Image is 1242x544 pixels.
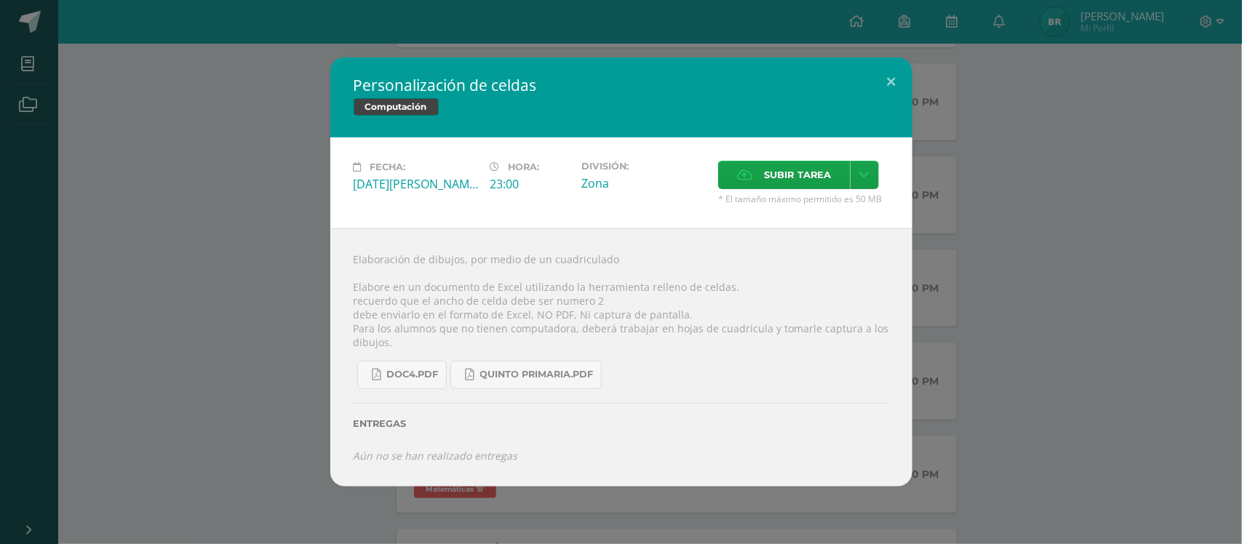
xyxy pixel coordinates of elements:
span: Subir tarea [764,161,832,188]
span: * El tamaño máximo permitido es 50 MB [718,193,889,205]
span: Hora: [509,161,540,172]
a: Quinto Primaria.pdf [450,361,602,389]
span: Doc4.pdf [387,369,439,380]
label: División: [581,161,706,172]
div: [DATE][PERSON_NAME] [354,176,479,192]
div: Zona [581,175,706,191]
button: Close (Esc) [871,57,912,107]
span: Fecha: [370,161,406,172]
label: Entregas [354,418,889,429]
span: Computación [354,98,439,116]
h2: Personalización de celdas [354,75,889,95]
span: Quinto Primaria.pdf [480,369,594,380]
div: 23:00 [490,176,570,192]
a: Doc4.pdf [357,361,447,389]
div: Elaboración de dibujos, por medio de un cuadriculado Elabore en un documento de Excel utilizando ... [330,228,912,487]
i: Aún no se han realizado entregas [354,449,518,463]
